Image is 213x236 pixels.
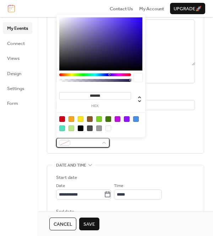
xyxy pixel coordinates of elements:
[139,5,164,12] a: My Account
[56,174,77,181] div: Start date
[3,52,32,64] a: Views
[7,40,25,47] span: Connect
[115,116,120,122] div: #BD10E0
[7,100,18,107] span: Form
[69,125,74,131] div: #B8E986
[174,5,202,12] span: Upgrade 🚀
[105,125,111,131] div: #FFFFFF
[114,182,123,190] span: Time
[96,116,102,122] div: #7ED321
[3,68,32,79] a: Design
[3,38,32,49] a: Connect
[7,85,24,92] span: Settings
[78,116,83,122] div: #F8E71C
[3,83,32,94] a: Settings
[83,221,95,228] span: Save
[59,116,65,122] div: #D0021B
[8,5,15,12] img: logo
[96,125,102,131] div: #9B9B9B
[7,70,21,77] span: Design
[3,97,32,109] a: Form
[54,221,72,228] span: Cancel
[105,116,111,122] div: #417505
[170,3,205,14] button: Upgrade🚀
[3,22,32,34] a: My Events
[56,182,65,190] span: Date
[124,116,130,122] div: #9013FE
[133,116,139,122] div: #4A90E2
[78,125,83,131] div: #000000
[56,208,74,215] div: End date
[56,162,86,169] span: Date and time
[87,116,93,122] div: #8B572A
[69,116,74,122] div: #F5A623
[87,125,93,131] div: #4A4A4A
[110,5,133,12] a: Contact Us
[79,218,99,230] button: Save
[59,104,131,108] label: hex
[7,55,20,62] span: Views
[7,25,28,32] span: My Events
[59,125,65,131] div: #50E3C2
[49,218,76,230] button: Cancel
